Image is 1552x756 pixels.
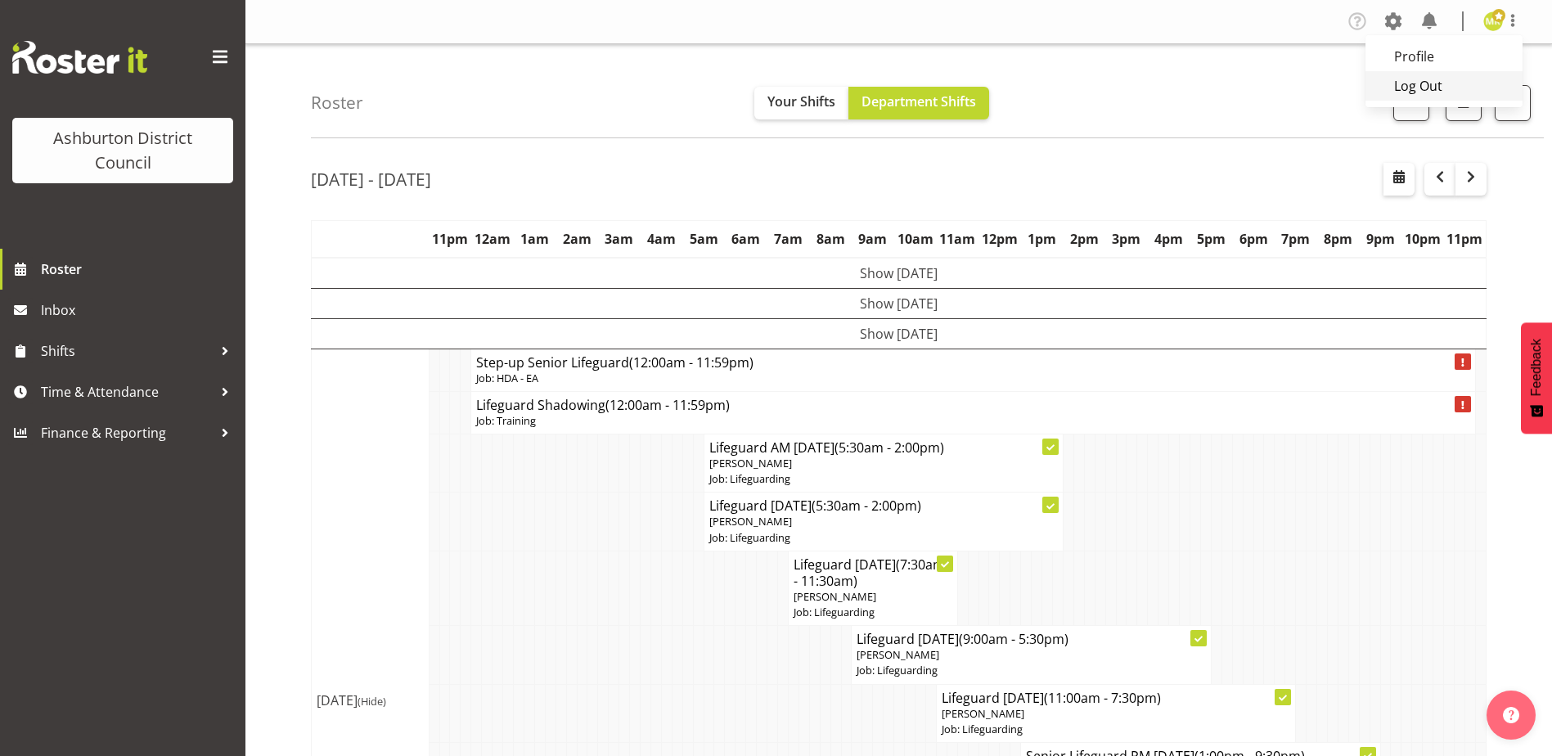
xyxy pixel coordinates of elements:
[978,220,1021,258] th: 12pm
[598,220,641,258] th: 3am
[41,421,213,445] span: Finance & Reporting
[1503,707,1519,723] img: help-xxl-2.png
[1063,220,1105,258] th: 2pm
[1444,220,1487,258] th: 11pm
[476,354,1470,371] h4: Step-up Senior Lifeguard
[12,41,147,74] img: Rosterit website logo
[812,497,921,515] span: (5:30am - 2:00pm)
[41,257,237,281] span: Roster
[709,471,1058,487] p: Job: Lifeguarding
[1365,71,1523,101] a: Log Out
[942,690,1290,706] h4: Lifeguard [DATE]
[1190,220,1232,258] th: 5pm
[1275,220,1317,258] th: 7pm
[312,288,1487,318] td: Show [DATE]
[41,298,237,322] span: Inbox
[709,497,1058,514] h4: Lifeguard [DATE]
[959,630,1068,648] span: (9:00am - 5:30pm)
[476,413,1470,429] p: Job: Training
[471,220,514,258] th: 12am
[29,126,217,175] div: Ashburton District Council
[1483,11,1503,31] img: megan-rutter11915.jpg
[1105,220,1148,258] th: 3pm
[942,722,1290,737] p: Job: Lifeguarding
[1529,339,1544,396] span: Feedback
[852,220,894,258] th: 9am
[1359,220,1401,258] th: 9pm
[1317,220,1360,258] th: 8pm
[311,93,363,112] h4: Roster
[709,456,792,470] span: [PERSON_NAME]
[767,92,835,110] span: Your Shifts
[709,514,792,529] span: [PERSON_NAME]
[358,694,386,709] span: (Hide)
[709,530,1058,546] p: Job: Lifeguarding
[476,371,1470,386] p: Job: HDA - EA
[605,396,730,414] span: (12:00am - 11:59pm)
[312,318,1487,349] td: Show [DATE]
[312,258,1487,289] td: Show [DATE]
[936,220,978,258] th: 11am
[834,439,944,457] span: (5:30am - 2:00pm)
[629,353,754,371] span: (12:00am - 11:59pm)
[1401,220,1444,258] th: 10pm
[794,589,876,604] span: [PERSON_NAME]
[1521,322,1552,434] button: Feedback - Show survey
[857,647,939,662] span: [PERSON_NAME]
[429,220,471,258] th: 11pm
[41,339,213,363] span: Shifts
[767,220,810,258] th: 7am
[1383,163,1415,196] button: Select a specific date within the roster.
[641,220,683,258] th: 4am
[725,220,767,258] th: 6am
[794,556,952,589] h4: Lifeguard [DATE]
[311,169,431,190] h2: [DATE] - [DATE]
[848,87,989,119] button: Department Shifts
[1148,220,1190,258] th: 4pm
[794,605,952,620] p: Job: Lifeguarding
[1021,220,1064,258] th: 1pm
[809,220,852,258] th: 8am
[709,439,1058,456] h4: Lifeguard AM [DATE]
[861,92,976,110] span: Department Shifts
[942,706,1024,721] span: [PERSON_NAME]
[857,631,1205,647] h4: Lifeguard [DATE]
[1232,220,1275,258] th: 6pm
[1365,42,1523,71] a: Profile
[513,220,556,258] th: 1am
[754,87,848,119] button: Your Shifts
[682,220,725,258] th: 5am
[857,663,1205,678] p: Job: Lifeguarding
[794,556,945,590] span: (7:30am - 11:30am)
[1044,689,1161,707] span: (11:00am - 7:30pm)
[41,380,213,404] span: Time & Attendance
[556,220,598,258] th: 2am
[476,397,1470,413] h4: Lifeguard Shadowing
[894,220,937,258] th: 10am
